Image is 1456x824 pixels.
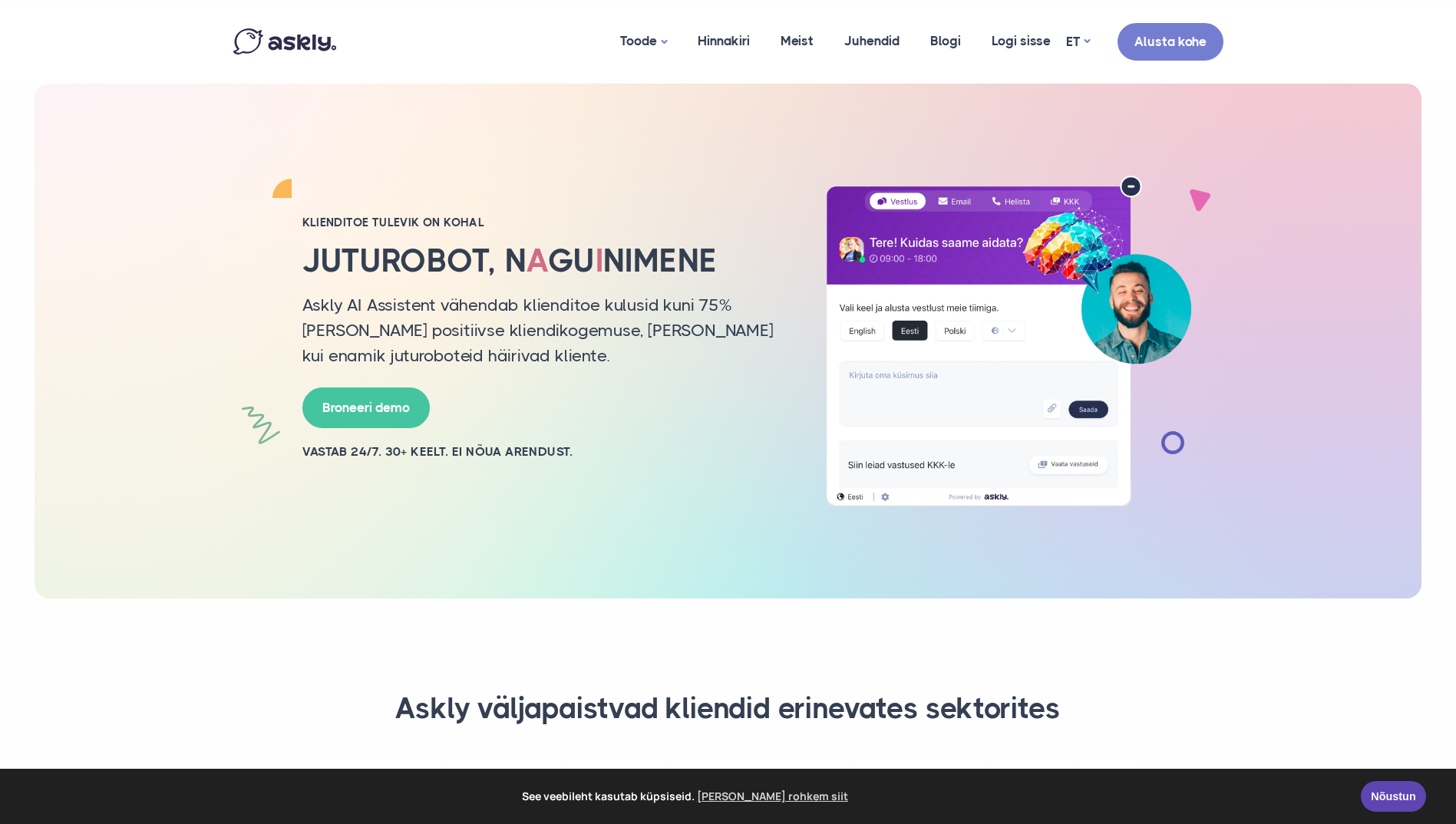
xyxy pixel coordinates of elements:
[989,754,1076,796] a: Horeca
[318,754,441,796] a: E-kaubandus
[1066,31,1090,53] a: ET
[915,4,976,78] a: Blogi
[1361,781,1426,812] a: Nõustun
[302,292,786,368] p: Askly AI Assistent vähendab klienditoe kulusid kuni 75% [PERSON_NAME] positiivse kliendikogemuse,...
[444,754,560,796] a: Kodu & Aed
[233,28,336,54] img: Askly
[302,242,786,280] h1: Juturobot, n gu nimene
[302,215,786,230] h2: Klienditoe tulevik on kohal
[829,4,915,78] a: Juhendid
[605,4,682,80] a: Toode
[527,242,547,279] span: a
[596,242,603,279] span: i
[853,754,985,796] a: Sport & Hobid
[1080,754,1135,796] a: Ilu
[1118,23,1223,61] a: Alusta kohe
[564,754,666,796] a: Teenused
[765,4,829,78] a: Meist
[670,754,850,796] a: Elektroonika & Kontor
[809,176,1208,507] img: Tehisintellekt
[682,4,765,78] a: Hinnakiri
[22,785,1350,808] span: See veebileht kasutab küpsiseid.
[253,691,1204,727] h3: Askly väljapaistvad kliendid erinevates sektorites
[302,443,786,460] h2: Vastab 24/7. 30+ keelt. Ei nõua arendust.
[695,785,850,808] a: learn more about cookies
[302,387,430,428] a: Broneeri demo
[976,4,1066,78] a: Logi sisse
